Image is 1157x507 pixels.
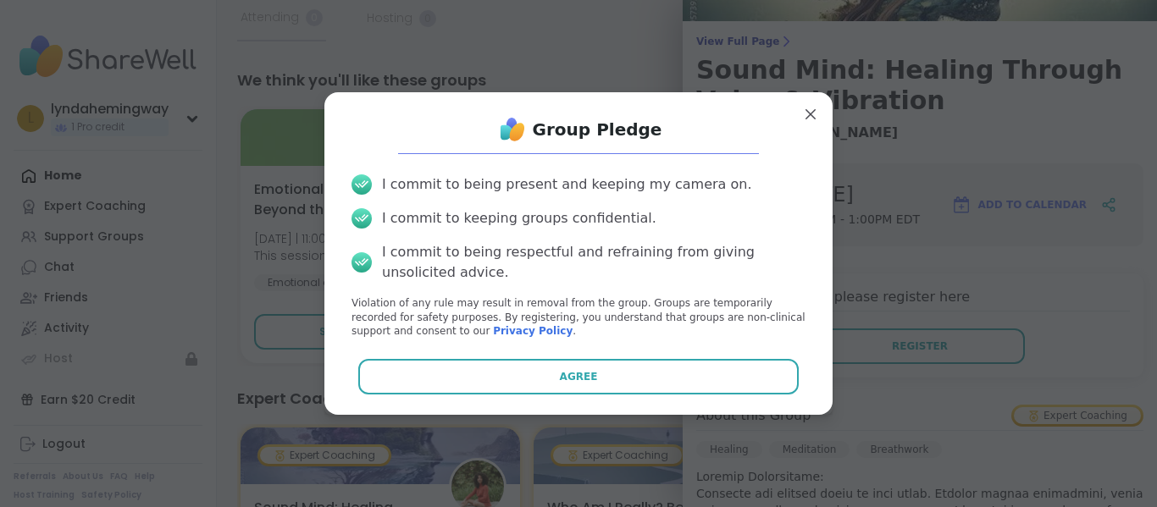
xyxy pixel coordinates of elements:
[382,242,805,283] div: I commit to being respectful and refraining from giving unsolicited advice.
[358,359,800,394] button: Agree
[560,369,598,384] span: Agree
[495,113,529,146] img: ShareWell Logo
[533,118,662,141] h1: Group Pledge
[382,174,751,195] div: I commit to being present and keeping my camera on.
[493,325,573,337] a: Privacy Policy
[352,296,805,339] p: Violation of any rule may result in removal from the group. Groups are temporarily recorded for s...
[382,208,656,229] div: I commit to keeping groups confidential.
